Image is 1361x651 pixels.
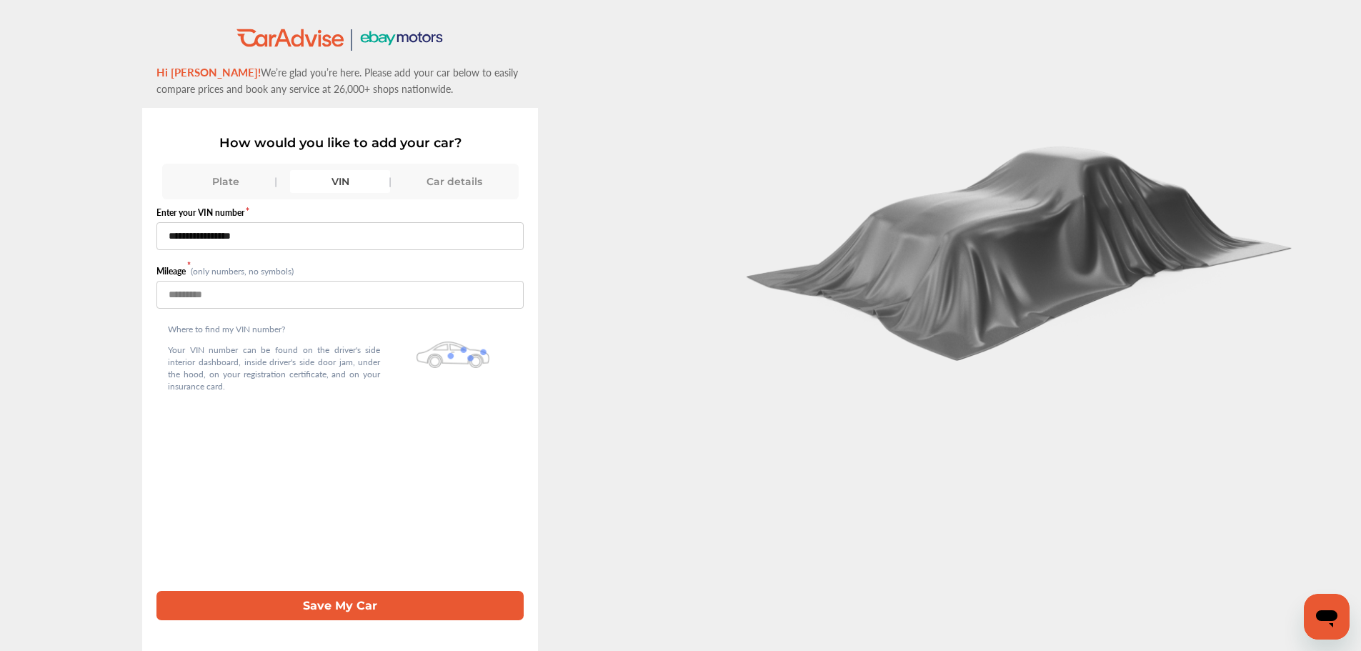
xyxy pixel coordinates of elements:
span: Hi [PERSON_NAME]! [156,64,261,79]
label: Enter your VIN number [156,207,524,219]
small: (only numbers, no symbols) [191,265,294,277]
p: Your VIN number can be found on the driver's side interior dashboard, inside driver's side door j... [168,344,380,392]
div: Car details [404,170,504,193]
img: olbwX0zPblBWoAAAAASUVORK5CYII= [417,342,489,368]
iframe: Button to launch messaging window [1304,594,1350,640]
button: Save My Car [156,591,524,620]
p: Where to find my VIN number? [168,323,380,335]
label: Mileage [156,265,191,277]
div: Plate [176,170,276,193]
img: carCoverBlack.2823a3dccd746e18b3f8.png [735,130,1307,362]
div: VIN [290,170,390,193]
p: How would you like to add your car? [156,135,524,151]
span: We’re glad you’re here. Please add your car below to easily compare prices and book any service a... [156,65,518,96]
